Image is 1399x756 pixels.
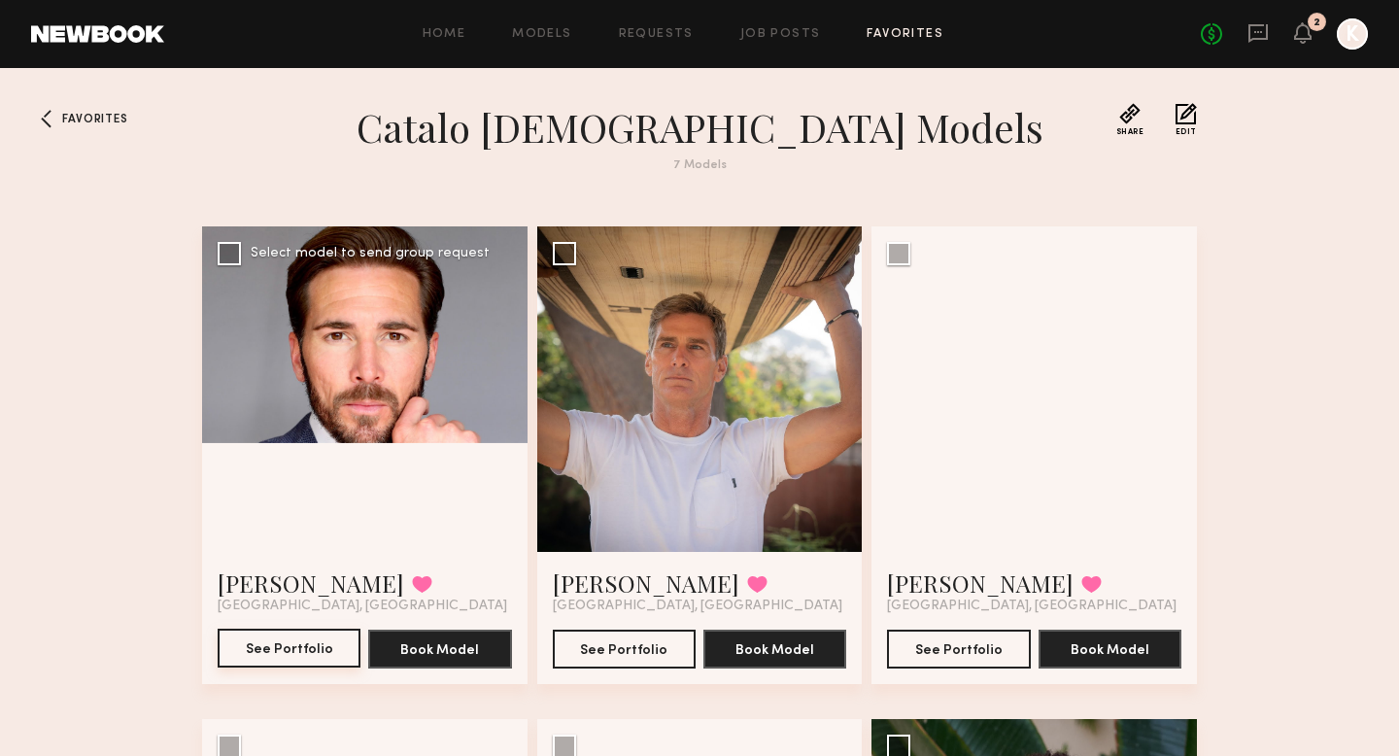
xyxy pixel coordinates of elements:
a: Home [423,28,466,41]
a: [PERSON_NAME] [887,567,1074,599]
div: Select model to send group request [251,247,490,260]
span: [GEOGRAPHIC_DATA], [GEOGRAPHIC_DATA] [218,599,507,614]
button: See Portfolio [218,629,360,668]
button: Book Model [703,630,846,669]
a: K [1337,18,1368,50]
button: Edit [1176,103,1197,136]
button: Share [1116,103,1144,136]
button: Book Model [1039,630,1181,669]
a: See Portfolio [218,630,360,669]
a: Job Posts [740,28,821,41]
span: Edit [1176,128,1197,136]
a: [PERSON_NAME] [218,567,404,599]
span: [GEOGRAPHIC_DATA], [GEOGRAPHIC_DATA] [553,599,842,614]
a: Book Model [368,640,511,657]
div: 7 Models [350,159,1049,172]
a: Favorites [867,28,943,41]
a: Book Model [1039,640,1181,657]
button: Book Model [368,630,511,669]
a: [PERSON_NAME] [553,567,739,599]
a: Models [512,28,571,41]
span: Share [1116,128,1144,136]
span: [GEOGRAPHIC_DATA], [GEOGRAPHIC_DATA] [887,599,1177,614]
span: Favorites [62,114,127,125]
a: Book Model [703,640,846,657]
div: 2 [1314,17,1320,28]
button: See Portfolio [887,630,1030,669]
h1: Catalo [DEMOGRAPHIC_DATA] Models [350,103,1049,152]
a: Requests [619,28,694,41]
button: See Portfolio [553,630,696,669]
a: Favorites [31,103,62,134]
